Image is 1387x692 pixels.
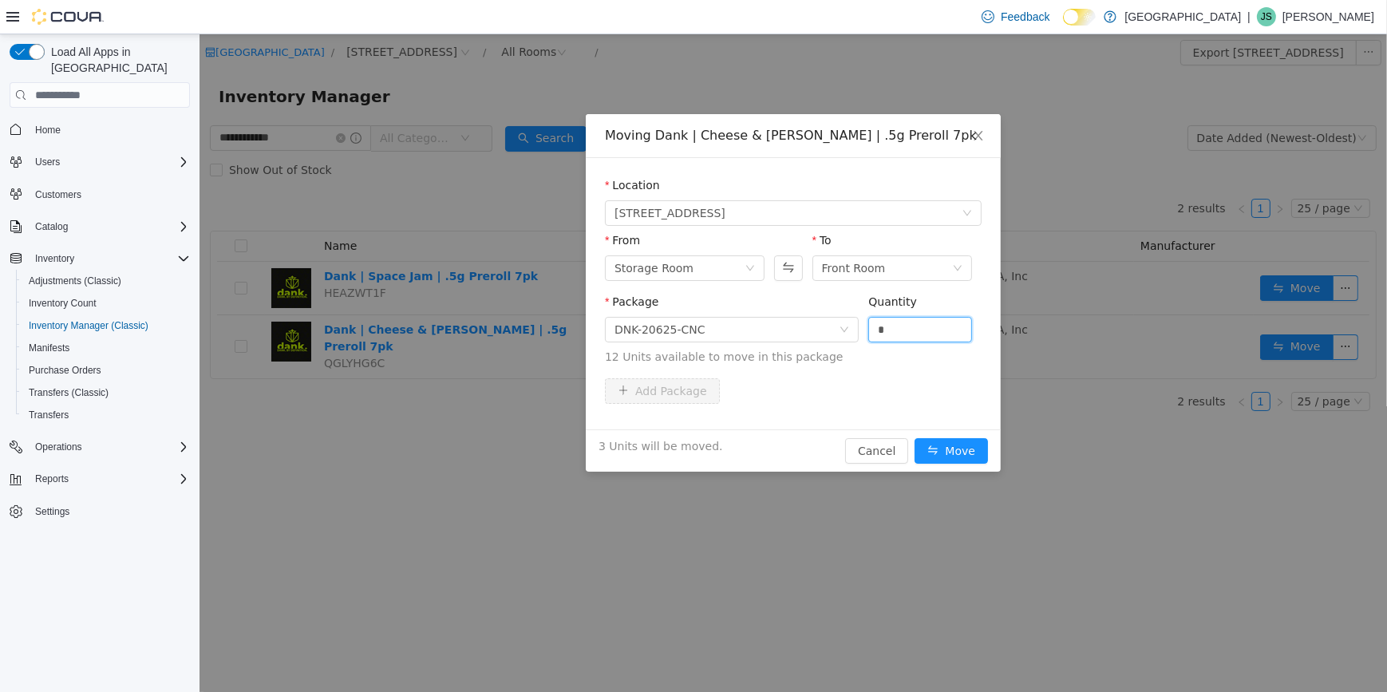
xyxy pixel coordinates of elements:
[22,361,108,380] a: Purchase Orders
[35,124,61,136] span: Home
[975,1,1056,33] a: Feedback
[29,217,190,236] span: Catalog
[29,386,109,399] span: Transfers (Classic)
[35,156,60,168] span: Users
[22,338,76,358] a: Manifests
[3,247,196,270] button: Inventory
[405,93,782,110] div: Moving Dank | Cheese & [PERSON_NAME] | .5g Preroll 7pk
[670,283,772,307] input: Quantity
[29,469,75,488] button: Reports
[29,409,69,421] span: Transfers
[415,222,494,246] div: Storage Room
[29,152,190,172] span: Users
[22,294,103,313] a: Inventory Count
[35,220,68,233] span: Catalog
[29,121,67,140] a: Home
[22,405,190,425] span: Transfers
[1282,7,1374,26] p: [PERSON_NAME]
[29,297,97,310] span: Inventory Count
[16,382,196,404] button: Transfers (Classic)
[32,9,104,25] img: Cova
[35,252,74,265] span: Inventory
[763,174,773,185] i: icon: down
[715,404,788,429] button: icon: swapMove
[1261,7,1272,26] span: JS
[29,342,69,354] span: Manifests
[1001,9,1049,25] span: Feedback
[3,151,196,173] button: Users
[22,361,190,380] span: Purchase Orders
[29,319,148,332] span: Inventory Manager (Classic)
[29,152,66,172] button: Users
[22,271,190,291] span: Adjustments (Classic)
[22,383,190,402] span: Transfers (Classic)
[22,316,155,335] a: Inventory Manager (Classic)
[3,216,196,238] button: Catalog
[415,167,526,191] span: 245 W 14th St.
[22,316,190,335] span: Inventory Manager (Classic)
[29,437,190,457] span: Operations
[29,184,190,204] span: Customers
[29,502,76,521] a: Settings
[29,364,101,377] span: Purchase Orders
[35,473,69,485] span: Reports
[575,221,603,247] button: Swap
[646,404,709,429] button: Cancel
[16,314,196,337] button: Inventory Manager (Classic)
[3,436,196,458] button: Operations
[3,500,196,523] button: Settings
[613,200,632,212] label: To
[16,292,196,314] button: Inventory Count
[22,294,190,313] span: Inventory Count
[22,405,75,425] a: Transfers
[405,344,520,370] button: icon: plusAdd Package
[22,338,190,358] span: Manifests
[16,270,196,292] button: Adjustments (Classic)
[35,505,69,518] span: Settings
[22,383,115,402] a: Transfers (Classic)
[546,229,555,240] i: icon: down
[405,200,441,212] label: From
[405,261,459,274] label: Package
[35,441,82,453] span: Operations
[16,404,196,426] button: Transfers
[1247,7,1251,26] p: |
[622,222,686,246] div: Front Room
[669,261,717,274] label: Quantity
[1063,9,1097,26] input: Dark Mode
[757,80,801,125] button: Close
[29,249,81,268] button: Inventory
[1257,7,1276,26] div: John Sully
[405,144,460,157] label: Location
[29,275,121,287] span: Adjustments (Classic)
[29,249,190,268] span: Inventory
[29,437,89,457] button: Operations
[10,111,190,564] nav: Complex example
[29,185,88,204] a: Customers
[773,95,785,108] i: icon: close
[415,283,506,307] div: DNK-20625-CNC
[1124,7,1241,26] p: [GEOGRAPHIC_DATA]
[22,271,128,291] a: Adjustments (Classic)
[3,468,196,490] button: Reports
[399,404,524,421] span: 3 Units will be moved.
[16,337,196,359] button: Manifests
[405,314,782,331] span: 12 Units available to move in this package
[753,229,763,240] i: icon: down
[29,217,74,236] button: Catalog
[3,183,196,206] button: Customers
[35,188,81,201] span: Customers
[640,291,650,302] i: icon: down
[45,44,190,76] span: Load All Apps in [GEOGRAPHIC_DATA]
[3,117,196,140] button: Home
[29,469,190,488] span: Reports
[16,359,196,382] button: Purchase Orders
[29,501,190,521] span: Settings
[29,119,190,139] span: Home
